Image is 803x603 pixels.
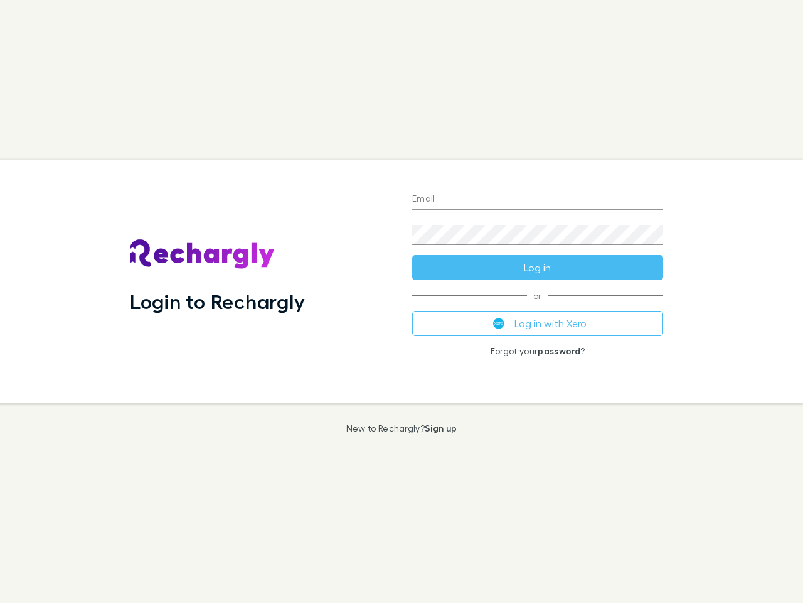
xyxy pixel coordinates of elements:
span: or [412,295,663,296]
a: Sign up [425,423,457,433]
h1: Login to Rechargly [130,290,305,313]
p: New to Rechargly? [346,423,457,433]
a: password [538,345,580,356]
button: Log in with Xero [412,311,663,336]
button: Log in [412,255,663,280]
p: Forgot your ? [412,346,663,356]
img: Rechargly's Logo [130,239,275,269]
img: Xero's logo [493,318,504,329]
